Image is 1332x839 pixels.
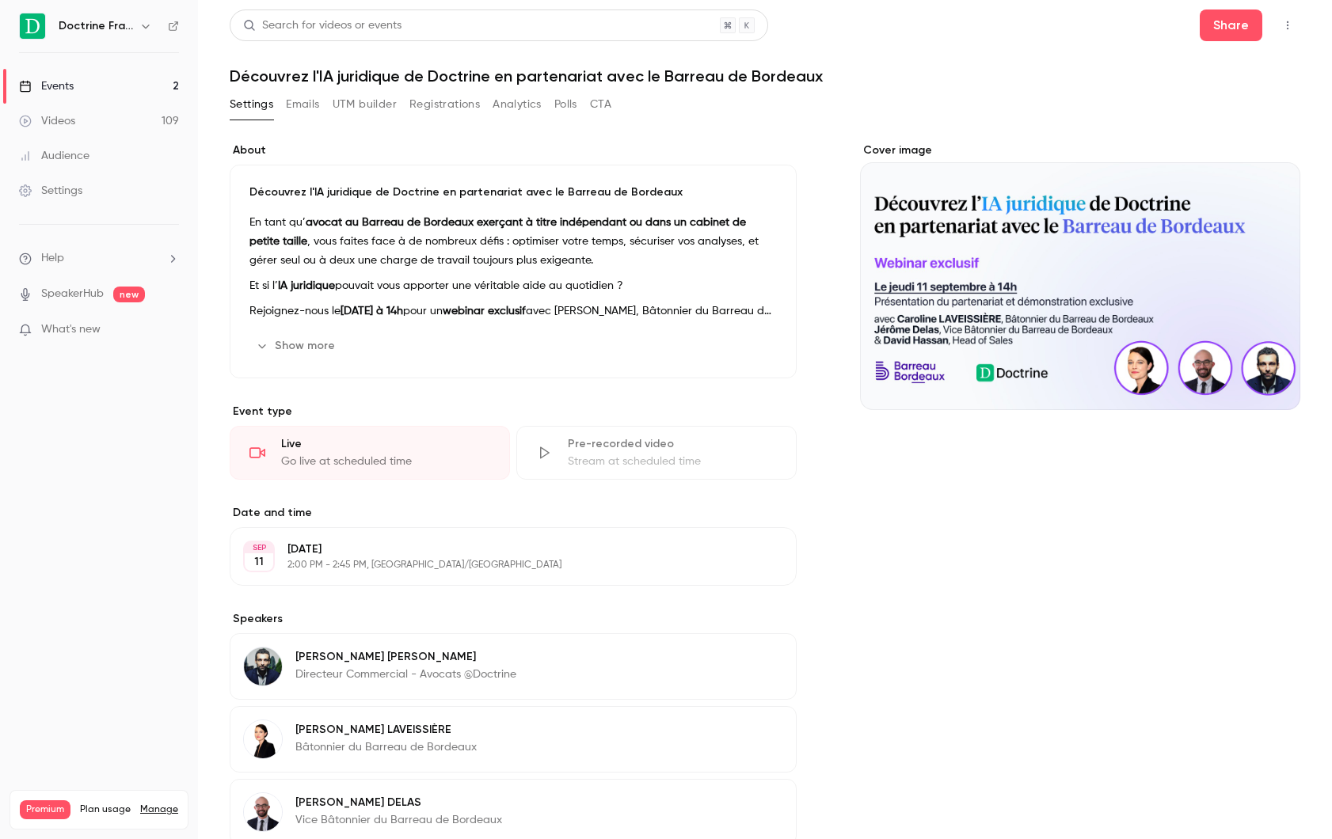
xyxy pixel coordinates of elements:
p: [PERSON_NAME] LAVEISSIÈRE [295,722,477,738]
button: Analytics [493,92,542,117]
div: Go live at scheduled time [281,454,490,469]
p: Vice Bâtonnier du Barreau de Bordeaux [295,812,502,828]
div: SEP [245,542,273,553]
button: Polls [554,92,577,117]
h6: Doctrine France [59,18,133,34]
button: CTA [590,92,611,117]
img: David Hassan [244,647,282,685]
span: Plan usage [80,803,131,816]
div: David Hassan[PERSON_NAME] [PERSON_NAME]Directeur Commercial - Avocats @Doctrine [230,633,797,700]
div: Live [281,436,490,452]
button: Share [1200,9,1262,41]
p: Et si l’ pouvait vous apporter une véritable aide au quotidien ? [249,276,777,295]
div: Pre-recorded video [568,436,777,452]
p: 11 [254,554,264,570]
img: Caroline LAVEISSIÈRE [244,720,282,758]
p: [DATE] [287,541,713,557]
p: Directeur Commercial - Avocats @Doctrine [295,666,516,682]
label: Cover image [860,142,1301,158]
div: Audience [19,148,89,164]
p: 2:00 PM - 2:45 PM, [GEOGRAPHIC_DATA]/[GEOGRAPHIC_DATA] [287,559,713,571]
strong: webinar exclusif [443,306,526,317]
p: En tant qu’ , vous faites face à de nombreux défis : optimiser votre temps, sécuriser vos analyse... [249,213,777,270]
p: [PERSON_NAME] DELAS [295,795,502,811]
button: Settings [230,92,273,117]
div: Search for videos or events [243,17,402,34]
strong: avocat au Barreau de Bordeaux exerçant à titre indépendant ou dans un cabinet de petite taille [249,217,746,247]
a: Manage [140,803,178,816]
strong: IA juridique [278,280,335,291]
li: help-dropdown-opener [19,250,179,267]
section: Cover image [860,142,1301,410]
iframe: Noticeable Trigger [160,323,179,337]
strong: [DATE] à 14h [341,306,403,317]
p: Découvrez l'IA juridique de Doctrine en partenariat avec le Barreau de Bordeaux [249,184,777,200]
div: LiveGo live at scheduled time [230,426,510,480]
span: What's new [41,321,101,338]
button: UTM builder [333,92,397,117]
span: new [113,287,145,302]
button: Emails [286,92,319,117]
div: Videos [19,113,75,129]
div: Events [19,78,74,94]
p: Event type [230,404,797,419]
p: Rejoignez-nous le pour un avec [PERSON_NAME], Bâtonnier du Barreau de Bordeaux [PERSON_NAME], Vic... [249,302,777,321]
button: Show more [249,333,344,359]
span: Help [41,250,64,267]
h1: Découvrez l'IA juridique de Doctrine en partenariat avec le Barreau de Bordeaux [230,66,1300,85]
p: [PERSON_NAME] [PERSON_NAME] [295,649,516,665]
label: Speakers [230,611,797,627]
p: Bâtonnier du Barreau de Bordeaux [295,739,477,755]
img: Doctrine France [20,13,45,39]
label: About [230,142,797,158]
span: Premium [20,800,70,819]
label: Date and time [230,505,797,521]
div: Settings [19,183,82,199]
button: Registrations [409,92,480,117]
div: Pre-recorded videoStream at scheduled time [516,426,797,480]
a: SpeakerHub [41,286,104,302]
img: Jérôme DELAS [244,793,282,831]
div: Caroline LAVEISSIÈRE[PERSON_NAME] LAVEISSIÈREBâtonnier du Barreau de Bordeaux [230,706,797,773]
div: Stream at scheduled time [568,454,777,469]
